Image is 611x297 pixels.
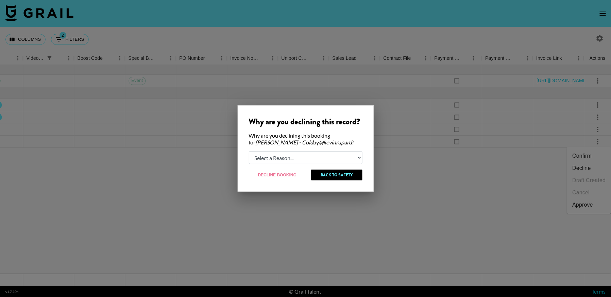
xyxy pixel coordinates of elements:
[249,132,362,146] div: Why are you declining this booking for by ?
[311,170,362,180] button: Back to Safety
[319,139,352,145] em: @ kevinrupard
[249,117,362,127] div: Why are you declining this record?
[256,139,313,145] em: [PERSON_NAME] - Cold
[249,170,306,180] button: Decline Booking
